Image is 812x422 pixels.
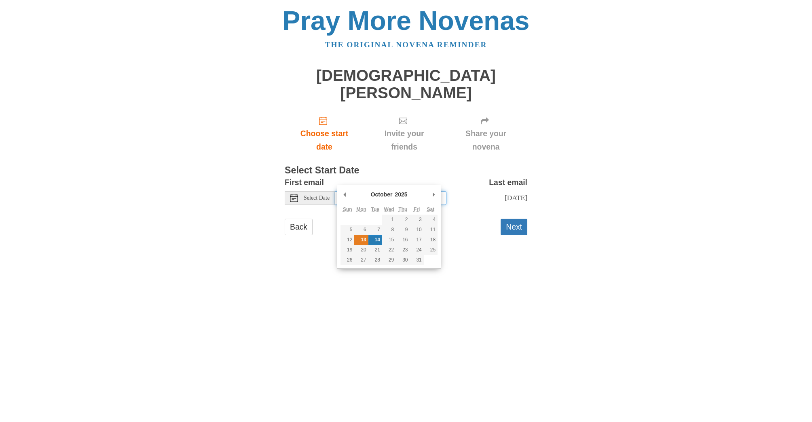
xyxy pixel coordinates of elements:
[382,225,396,235] button: 8
[285,176,324,189] label: First email
[396,225,410,235] button: 9
[368,225,382,235] button: 7
[396,215,410,225] button: 2
[489,176,527,189] label: Last email
[444,110,527,158] div: Click "Next" to confirm your start date first.
[424,225,438,235] button: 11
[414,207,420,212] abbr: Friday
[285,67,527,101] h1: [DEMOGRAPHIC_DATA][PERSON_NAME]
[393,188,408,200] div: 2025
[429,188,438,200] button: Next Month
[382,255,396,265] button: 29
[340,225,354,235] button: 5
[382,235,396,245] button: 15
[340,235,354,245] button: 12
[382,215,396,225] button: 1
[340,188,349,200] button: Previous Month
[396,255,410,265] button: 30
[340,245,354,255] button: 19
[427,207,435,212] abbr: Saturday
[285,110,364,158] a: Choose start date
[372,127,436,154] span: Invite your friends
[364,110,444,158] div: Click "Next" to confirm your start date first.
[424,215,438,225] button: 4
[371,207,379,212] abbr: Tuesday
[343,207,352,212] abbr: Sunday
[283,6,530,36] a: Pray More Novenas
[368,235,382,245] button: 14
[304,195,330,201] span: Select Date
[354,245,368,255] button: 20
[384,207,394,212] abbr: Wednesday
[340,255,354,265] button: 26
[424,235,438,245] button: 18
[285,165,527,176] h3: Select Start Date
[354,225,368,235] button: 6
[505,194,527,202] span: [DATE]
[453,127,519,154] span: Share your novena
[368,245,382,255] button: 21
[356,207,366,212] abbr: Monday
[424,245,438,255] button: 25
[398,207,407,212] abbr: Thursday
[325,40,487,49] a: The original novena reminder
[410,215,424,225] button: 3
[410,245,424,255] button: 24
[368,255,382,265] button: 28
[293,127,356,154] span: Choose start date
[354,235,368,245] button: 13
[382,245,396,255] button: 22
[396,235,410,245] button: 16
[335,191,446,205] input: Use the arrow keys to pick a date
[410,255,424,265] button: 31
[354,255,368,265] button: 27
[396,245,410,255] button: 23
[285,219,313,235] a: Back
[410,225,424,235] button: 10
[410,235,424,245] button: 17
[370,188,394,200] div: October
[501,219,527,235] button: Next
